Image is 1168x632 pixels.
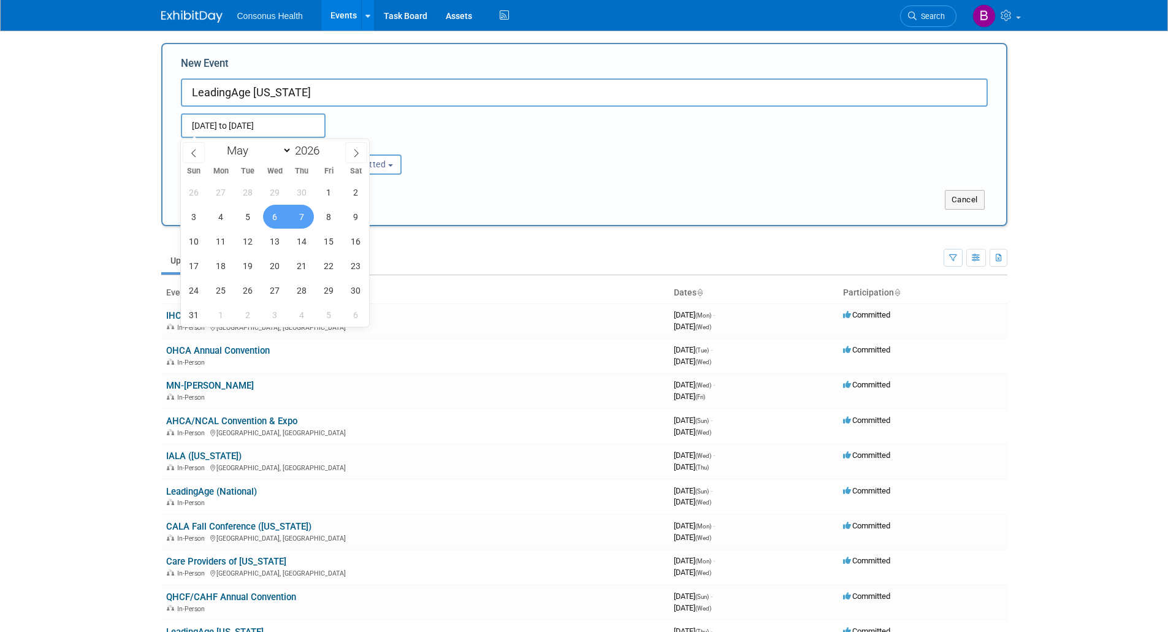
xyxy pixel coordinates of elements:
[843,521,890,530] span: Committed
[674,380,715,389] span: [DATE]
[945,190,985,210] button: Cancel
[166,521,311,532] a: CALA Fall Conference ([US_STATE])
[166,322,664,332] div: [GEOGRAPHIC_DATA], [GEOGRAPHIC_DATA]
[674,533,711,542] span: [DATE]
[843,451,890,460] span: Committed
[167,359,174,365] img: In-Person Event
[167,605,174,611] img: In-Person Event
[695,452,711,459] span: (Wed)
[290,278,314,302] span: May 28, 2026
[674,310,715,319] span: [DATE]
[263,205,287,229] span: May 6, 2026
[317,229,341,253] span: May 15, 2026
[167,394,174,400] img: In-Person Event
[237,11,303,21] span: Consonus Health
[674,357,711,366] span: [DATE]
[167,429,174,435] img: In-Person Event
[181,167,208,175] span: Sun
[669,283,838,303] th: Dates
[711,345,712,354] span: -
[177,359,208,367] span: In-Person
[166,427,664,437] div: [GEOGRAPHIC_DATA], [GEOGRAPHIC_DATA]
[695,382,711,389] span: (Wed)
[843,556,890,565] span: Committed
[209,254,233,278] span: May 18, 2026
[209,205,233,229] span: May 4, 2026
[167,464,174,470] img: In-Person Event
[181,138,300,154] div: Attendance / Format:
[290,205,314,229] span: May 7, 2026
[182,205,206,229] span: May 3, 2026
[838,283,1007,303] th: Participation
[695,417,709,424] span: (Sun)
[290,180,314,204] span: April 30, 2026
[674,345,712,354] span: [DATE]
[166,486,257,497] a: LeadingAge (National)
[695,359,711,365] span: (Wed)
[695,558,711,565] span: (Mon)
[344,205,368,229] span: May 9, 2026
[167,569,174,576] img: In-Person Event
[674,592,712,601] span: [DATE]
[236,180,260,204] span: April 28, 2026
[209,229,233,253] span: May 11, 2026
[695,499,711,506] span: (Wed)
[236,205,260,229] span: May 5, 2026
[181,78,988,107] input: Name of Trade Show / Conference
[695,324,711,330] span: (Wed)
[674,568,711,577] span: [DATE]
[209,180,233,204] span: April 27, 2026
[843,345,890,354] span: Committed
[917,12,945,21] span: Search
[695,394,705,400] span: (Fri)
[713,310,715,319] span: -
[166,451,242,462] a: IALA ([US_STATE])
[288,167,315,175] span: Thu
[166,533,664,543] div: [GEOGRAPHIC_DATA], [GEOGRAPHIC_DATA]
[344,180,368,204] span: May 2, 2026
[182,254,206,278] span: May 17, 2026
[167,324,174,330] img: In-Person Event
[166,416,297,427] a: AHCA/NCAL Convention & Expo
[344,303,368,327] span: June 6, 2026
[166,345,270,356] a: OHCA Annual Convention
[182,278,206,302] span: May 24, 2026
[263,254,287,278] span: May 20, 2026
[695,312,711,319] span: (Mon)
[713,451,715,460] span: -
[177,535,208,543] span: In-Person
[344,229,368,253] span: May 16, 2026
[181,113,326,138] input: Start Date - End Date
[263,303,287,327] span: June 3, 2026
[674,451,715,460] span: [DATE]
[344,254,368,278] span: May 23, 2026
[674,521,715,530] span: [DATE]
[695,488,709,495] span: (Sun)
[317,278,341,302] span: May 29, 2026
[166,380,254,391] a: MN-[PERSON_NAME]
[177,464,208,472] span: In-Person
[166,556,286,567] a: Care Providers of [US_STATE]
[695,569,711,576] span: (Wed)
[182,180,206,204] span: April 26, 2026
[315,167,342,175] span: Fri
[236,278,260,302] span: May 26, 2026
[674,322,711,331] span: [DATE]
[166,310,243,321] a: IHCA ([US_STATE])
[181,56,229,75] label: New Event
[177,394,208,402] span: In-Person
[843,486,890,495] span: Committed
[236,254,260,278] span: May 19, 2026
[713,521,715,530] span: -
[674,497,711,506] span: [DATE]
[177,499,208,507] span: In-Person
[209,303,233,327] span: June 1, 2026
[843,592,890,601] span: Committed
[161,249,233,272] a: Upcoming11
[182,229,206,253] span: May 10, 2026
[674,416,712,425] span: [DATE]
[713,556,715,565] span: -
[161,283,669,303] th: Event
[344,278,368,302] span: May 30, 2026
[674,392,705,401] span: [DATE]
